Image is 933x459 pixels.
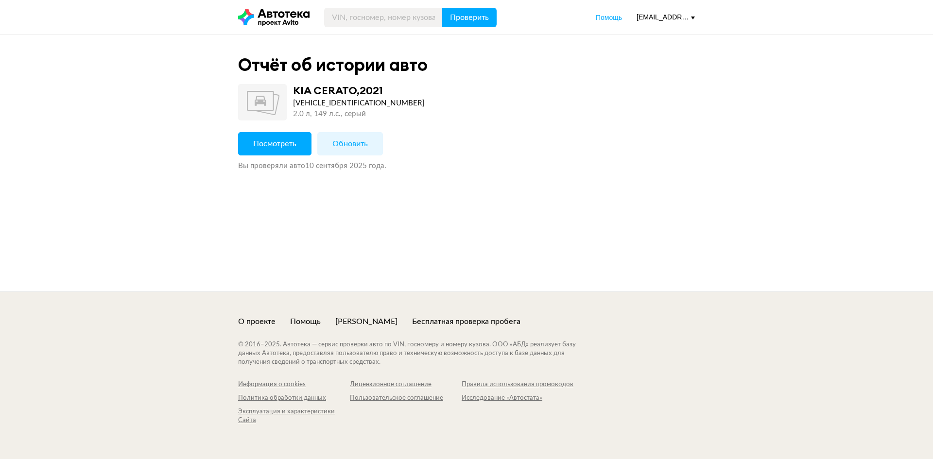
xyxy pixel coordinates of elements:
a: Лицензионное соглашение [350,380,462,389]
span: Проверить [450,14,489,21]
input: VIN, госномер, номер кузова [324,8,443,27]
div: KIA CERATO , 2021 [293,84,383,97]
span: Посмотреть [253,140,296,148]
a: О проекте [238,316,276,327]
a: Правила использования промокодов [462,380,573,389]
button: Обновить [317,132,383,155]
a: Пользовательское соглашение [350,394,462,403]
button: Проверить [442,8,497,27]
span: Обновить [332,140,368,148]
span: Помощь [596,14,622,21]
a: [PERSON_NAME] [335,316,397,327]
div: © 2016– 2025 . Автотека — сервис проверки авто по VIN, госномеру и номеру кузова. ООО «АБД» реали... [238,340,595,367]
div: [VEHICLE_IDENTIFICATION_NUMBER] [293,98,425,109]
a: Эксплуатация и характеристики Сайта [238,408,350,425]
a: Бесплатная проверка пробега [412,316,520,327]
a: Информация о cookies [238,380,350,389]
a: Помощь [290,316,321,327]
a: Помощь [596,13,622,22]
button: Посмотреть [238,132,311,155]
a: Политика обработки данных [238,394,350,403]
div: [EMAIL_ADDRESS][DOMAIN_NAME] [637,13,695,22]
div: Вы проверяли авто 10 сентября 2025 года . [238,161,695,171]
a: Исследование «Автостата» [462,394,573,403]
div: 2.0 л, 149 л.c., серый [293,109,425,119]
div: Отчёт об истории авто [238,54,428,75]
